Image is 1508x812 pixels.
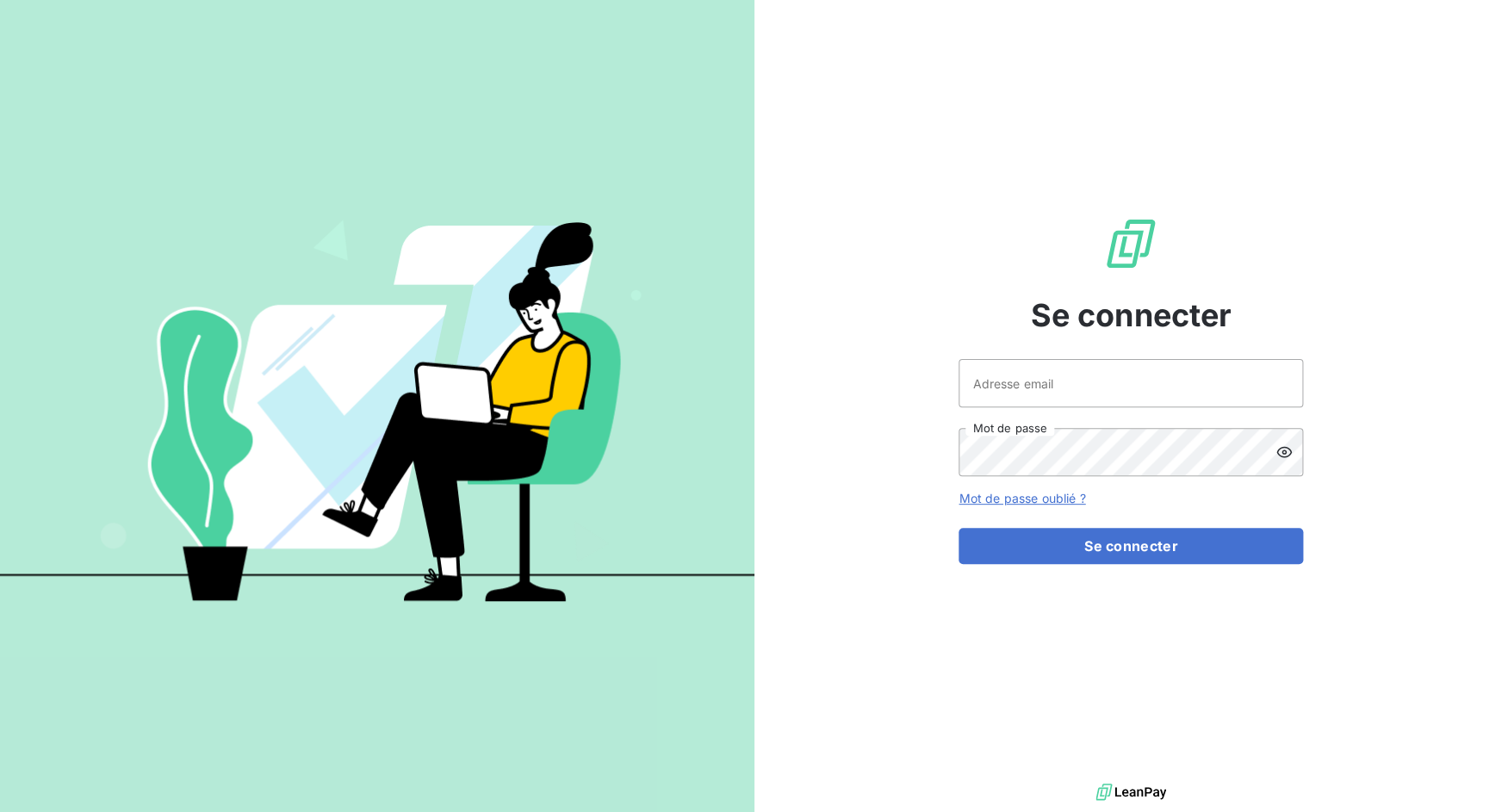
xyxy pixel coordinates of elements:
[959,359,1303,407] input: placeholder
[959,491,1085,505] a: Mot de passe oublié ?
[1103,216,1158,271] img: Logo LeanPay
[959,528,1303,564] button: Se connecter
[1030,292,1232,338] span: Se connecter
[1095,779,1166,805] img: logo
